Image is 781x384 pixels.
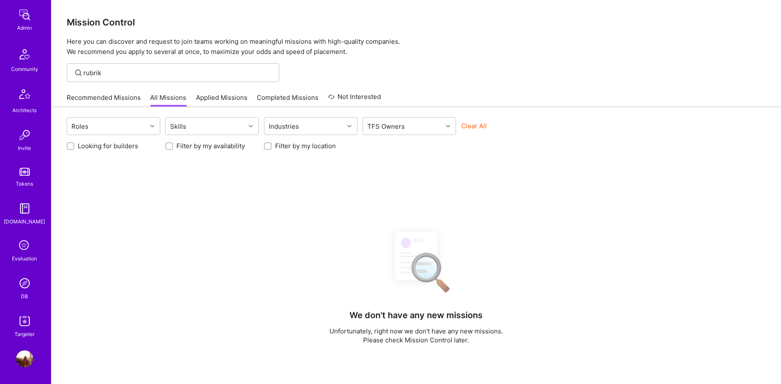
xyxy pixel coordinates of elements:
a: Not Interested [328,92,381,107]
img: Community [14,44,35,65]
div: Architects [13,106,37,115]
i: icon Chevron [249,124,253,128]
i: icon Chevron [446,124,450,128]
div: Community [11,65,38,73]
img: Skill Targeter [16,313,33,330]
p: Unfortunately, right now we don't have any new missions. [329,327,503,336]
img: No Results [380,224,452,299]
i: icon SearchGrey [74,68,83,78]
input: Find Mission... [84,68,273,77]
div: DB [21,292,28,301]
div: Tokens [16,179,34,188]
div: Evaluation [12,254,37,263]
img: Architects [14,85,35,106]
i: icon Chevron [150,124,154,128]
div: Targeter [15,330,35,339]
label: Looking for builders [78,141,138,150]
img: admin teamwork [16,6,33,23]
img: Admin Search [16,275,33,292]
div: Roles [70,120,91,133]
h4: We don't have any new missions [350,310,483,320]
h3: Mission Control [67,17,766,28]
button: Clear All [461,121,487,130]
a: User Avatar [14,350,35,367]
img: tokens [20,168,30,176]
div: Invite [18,144,31,152]
p: Here you can discover and request to join teams working on meaningful missions with high-quality ... [67,37,766,57]
img: Invite [16,127,33,144]
div: Admin [17,23,32,32]
i: icon Chevron [347,124,352,128]
label: Filter by my availability [176,141,245,150]
div: TFS Owners [366,120,407,133]
a: Applied Missions [196,93,247,107]
img: User Avatar [16,350,33,367]
a: Recommended Missions [67,93,141,107]
i: icon SelectionTeam [17,238,33,254]
a: All Missions [151,93,187,107]
img: guide book [16,200,33,217]
label: Filter by my location [275,141,336,150]
div: Skills [168,120,189,133]
a: Completed Missions [257,93,319,107]
div: [DOMAIN_NAME] [4,217,45,226]
div: Industries [267,120,301,133]
p: Please check Mission Control later. [329,336,503,344]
